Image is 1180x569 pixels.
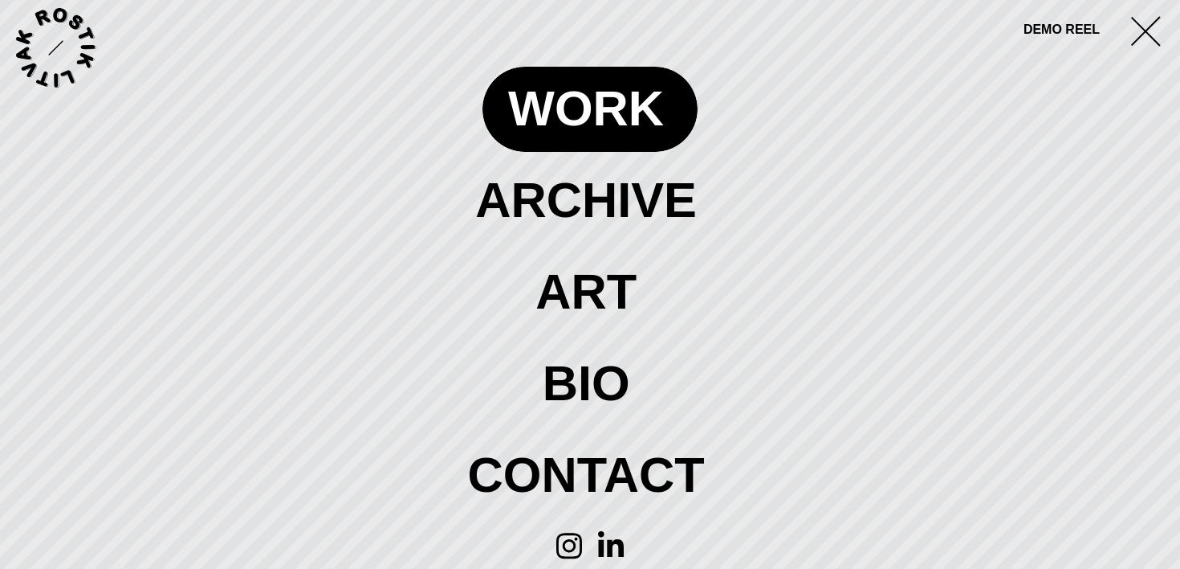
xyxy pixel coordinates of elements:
a: contact [442,433,739,518]
a: art [510,250,670,335]
a: DEMO REEL [1023,19,1100,41]
a: archive [450,158,730,244]
a: bio [517,342,664,427]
